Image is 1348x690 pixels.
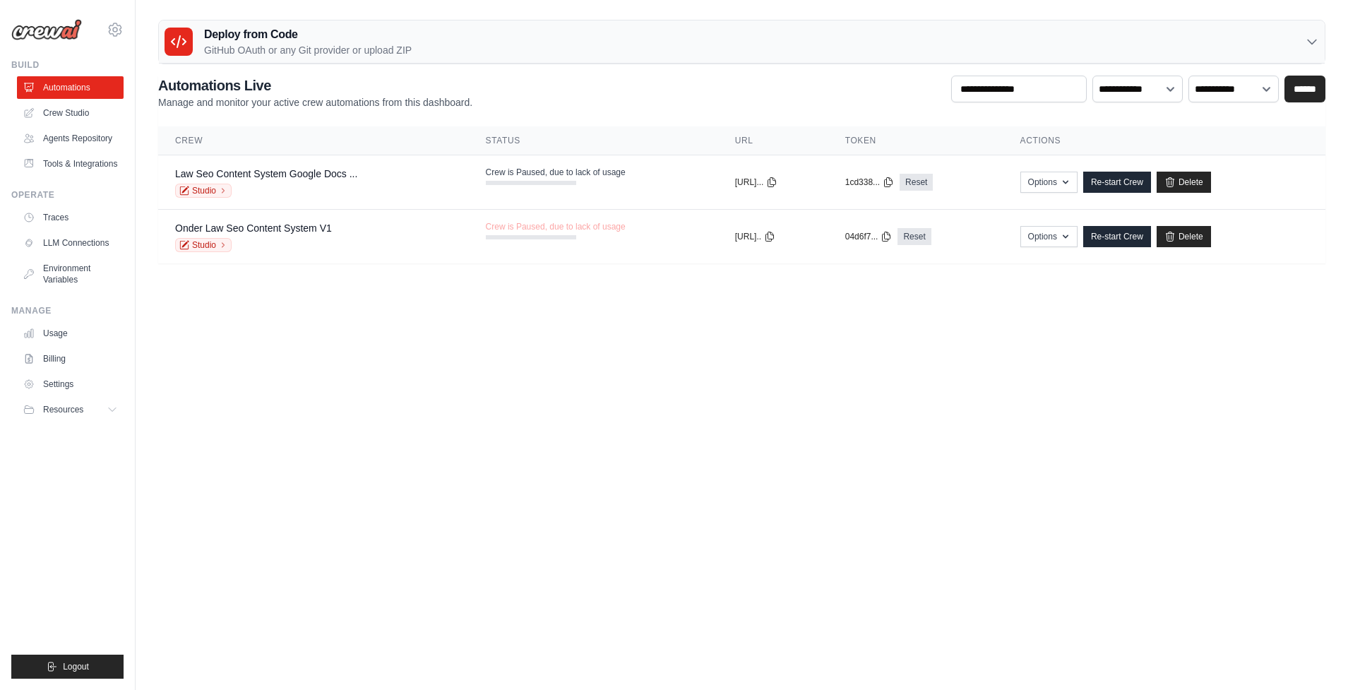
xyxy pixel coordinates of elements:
a: Delete [1157,226,1211,247]
th: Crew [158,126,469,155]
button: 1cd338... [845,177,894,188]
th: Status [469,126,718,155]
p: GitHub OAuth or any Git provider or upload ZIP [204,43,412,57]
span: Crew is Paused, due to lack of usage [486,167,626,178]
a: Reset [897,228,931,245]
button: 04d6f7... [845,231,893,242]
a: Law Seo Content System Google Docs ... [175,168,357,179]
a: Environment Variables [17,257,124,291]
span: Logout [63,661,89,672]
a: Reset [900,174,933,191]
a: Usage [17,322,124,345]
th: URL [718,126,828,155]
a: Traces [17,206,124,229]
a: Crew Studio [17,102,124,124]
a: Onder Law Seo Content System V1 [175,222,332,234]
a: Re-start Crew [1083,226,1151,247]
th: Actions [1003,126,1325,155]
p: Manage and monitor your active crew automations from this dashboard. [158,95,472,109]
img: Logo [11,19,82,40]
a: Automations [17,76,124,99]
span: Crew is Paused, due to lack of usage [486,221,626,232]
button: Resources [17,398,124,421]
button: Options [1020,226,1078,247]
button: Options [1020,172,1078,193]
a: LLM Connections [17,232,124,254]
a: Studio [175,238,232,252]
span: Resources [43,404,83,415]
h2: Automations Live [158,76,472,95]
a: Re-start Crew [1083,172,1151,193]
a: Delete [1157,172,1211,193]
th: Token [828,126,1003,155]
div: Manage [11,305,124,316]
a: Agents Repository [17,127,124,150]
a: Tools & Integrations [17,153,124,175]
h3: Deploy from Code [204,26,412,43]
a: Billing [17,347,124,370]
a: Studio [175,184,232,198]
a: Settings [17,373,124,395]
div: Build [11,59,124,71]
div: Operate [11,189,124,201]
button: Logout [11,655,124,679]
